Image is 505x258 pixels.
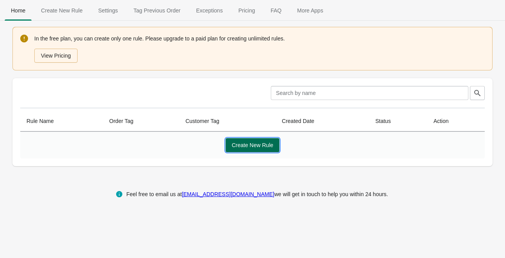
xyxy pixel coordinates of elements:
[226,138,280,152] button: Create New Rule
[271,86,468,100] input: Search by name
[3,0,33,21] button: Home
[232,142,274,148] span: Create New Rule
[35,4,89,18] span: Create New Rule
[103,111,179,132] th: Order Tag
[92,4,124,18] span: Settings
[182,191,274,197] a: [EMAIL_ADDRESS][DOMAIN_NAME]
[427,111,485,132] th: Action
[90,0,126,21] button: Settings
[33,0,90,21] button: Create_New_Rule
[264,4,288,18] span: FAQ
[232,4,261,18] span: Pricing
[179,111,275,132] th: Customer Tag
[126,190,388,199] div: Feel free to email us at we will get in touch to help you within 24 hours.
[34,49,78,63] button: View Pricing
[369,111,427,132] th: Status
[20,111,103,132] th: Rule Name
[291,4,329,18] span: More Apps
[34,34,485,63] div: In the free plan, you can create only one rule. Please upgrade to a paid plan for creating unlimi...
[275,111,369,132] th: Created Date
[127,4,187,18] span: Tag Previous Order
[190,4,229,18] span: Exceptions
[5,4,32,18] span: Home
